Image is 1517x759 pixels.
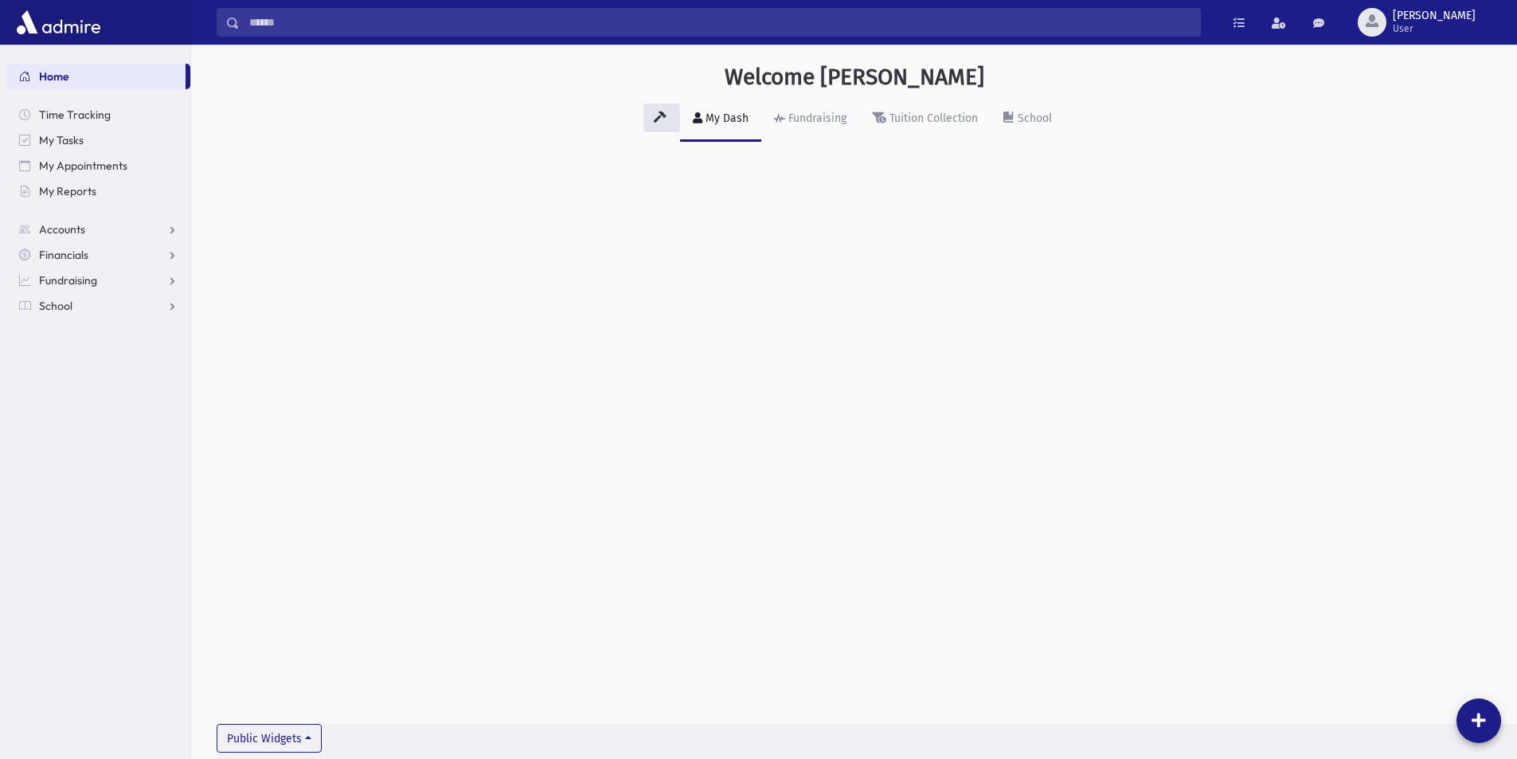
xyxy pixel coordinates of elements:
[6,217,190,242] a: Accounts
[6,102,190,127] a: Time Tracking
[240,8,1200,37] input: Search
[39,133,84,147] span: My Tasks
[217,724,322,753] button: Public Widgets
[886,112,978,125] div: Tuition Collection
[39,158,127,173] span: My Appointments
[1393,22,1476,35] span: User
[13,6,104,38] img: AdmirePro
[6,178,190,204] a: My Reports
[1015,112,1052,125] div: School
[6,242,190,268] a: Financials
[6,268,190,293] a: Fundraising
[680,97,761,142] a: My Dash
[1393,10,1476,22] span: [PERSON_NAME]
[785,112,846,125] div: Fundraising
[991,97,1065,142] a: School
[725,64,984,91] h3: Welcome [PERSON_NAME]
[859,97,991,142] a: Tuition Collection
[39,108,111,122] span: Time Tracking
[39,184,96,198] span: My Reports
[39,69,69,84] span: Home
[6,127,190,153] a: My Tasks
[702,112,749,125] div: My Dash
[39,222,85,237] span: Accounts
[39,273,97,288] span: Fundraising
[6,293,190,319] a: School
[39,299,72,313] span: School
[6,153,190,178] a: My Appointments
[39,248,88,262] span: Financials
[761,97,859,142] a: Fundraising
[6,64,186,89] a: Home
